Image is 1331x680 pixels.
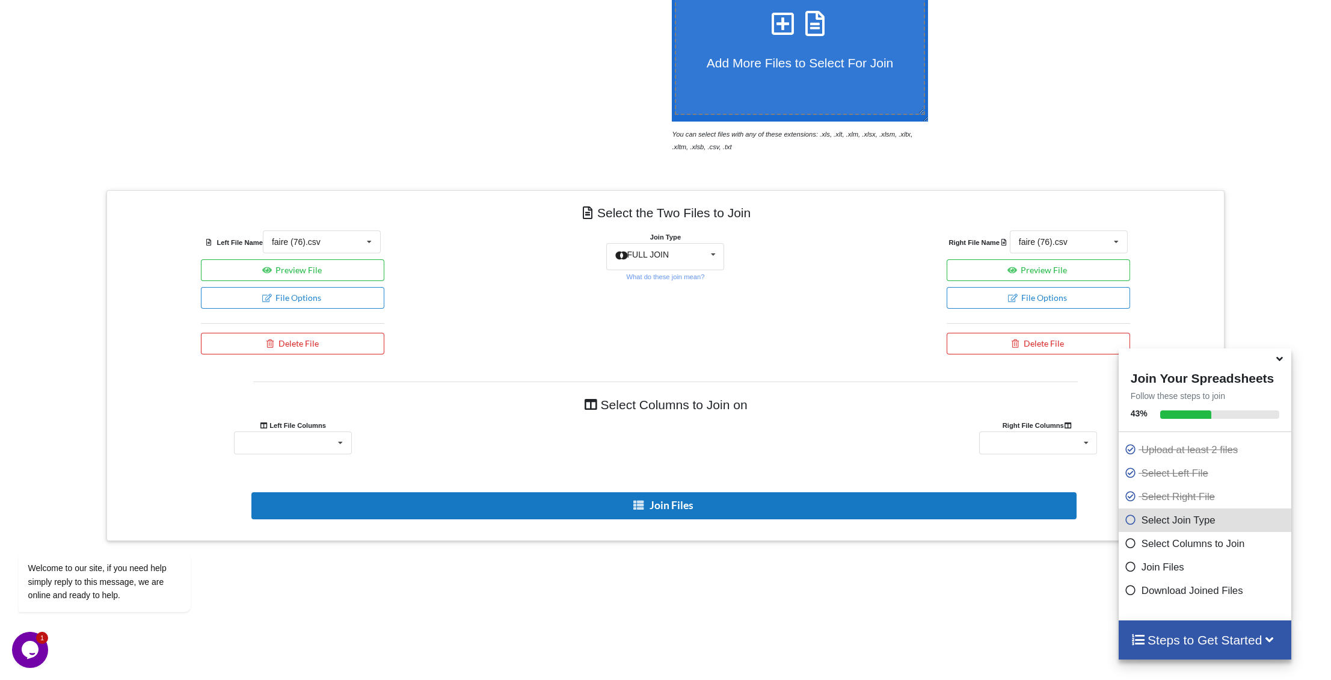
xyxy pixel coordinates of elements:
b: Right File Name [949,239,1010,246]
button: Preview File [947,259,1130,281]
h4: Select the Two Files to Join [115,199,1216,226]
p: Select Join Type [1125,513,1288,528]
span: FULL JOIN [627,250,669,259]
p: Download Joined Files [1125,583,1288,598]
b: Right File Columns [1003,422,1074,429]
small: What do these join mean? [626,273,704,280]
p: Select Columns to Join [1125,536,1288,551]
button: Delete File [201,333,384,354]
p: Upload at least 2 files [1125,442,1288,457]
i: You can select files with any of these extensions: .xls, .xlt, .xlm, .xlsx, .xlsm, .xltx, .xltm, ... [672,131,912,150]
b: Join Type [650,233,681,241]
p: Select Left File [1125,466,1288,481]
div: faire (76).csv [1019,238,1068,246]
h4: Select Columns to Join on [253,391,1078,418]
span: Add More Files to Select For Join [707,56,893,70]
button: Delete File [947,333,1130,354]
p: Select Right File [1125,489,1288,504]
iframe: chat widget [12,632,51,668]
div: faire (76).csv [272,238,321,246]
iframe: chat widget [12,444,229,626]
button: File Options [201,287,384,309]
b: Left File Columns [259,422,326,429]
button: Join Files [251,492,1077,519]
h4: Steps to Get Started [1131,632,1279,648]
button: File Options [947,287,1130,309]
p: Join Files [1125,560,1288,575]
p: Follow these steps to join [1119,390,1291,402]
button: Preview File [201,259,384,281]
h4: Join Your Spreadsheets [1119,368,1291,386]
b: 43 % [1131,409,1148,418]
b: Left File Name [217,239,262,246]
